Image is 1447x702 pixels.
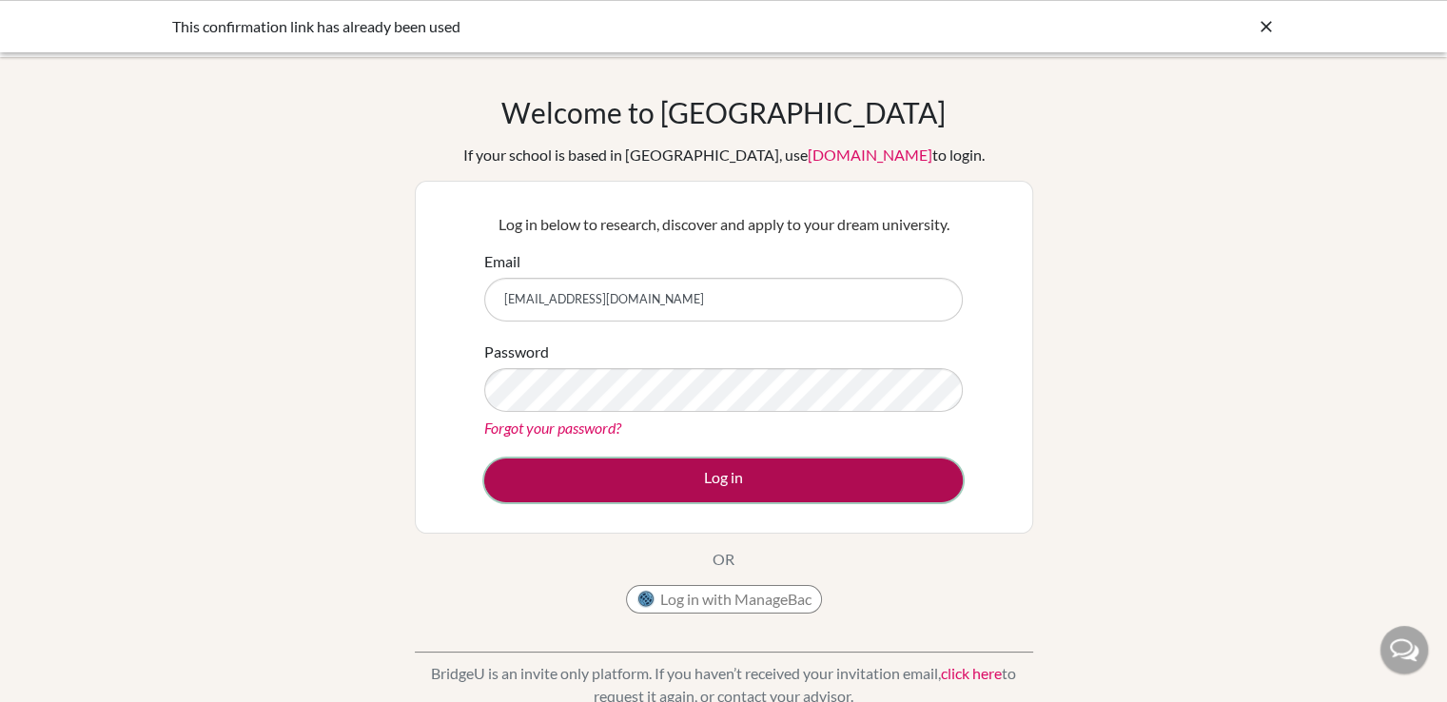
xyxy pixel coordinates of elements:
label: Password [484,341,549,363]
a: [DOMAIN_NAME] [808,146,932,164]
p: OR [713,548,734,571]
span: Help [43,13,82,30]
label: Email [484,250,520,273]
div: If your school is based in [GEOGRAPHIC_DATA], use to login. [463,144,985,166]
button: Log in [484,458,963,502]
p: Log in below to research, discover and apply to your dream university. [484,213,963,236]
a: Forgot your password? [484,419,621,437]
h1: Welcome to [GEOGRAPHIC_DATA] [501,95,946,129]
a: click here [941,664,1002,682]
div: This confirmation link has already been used [172,15,990,38]
button: Log in with ManageBac [626,585,822,614]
